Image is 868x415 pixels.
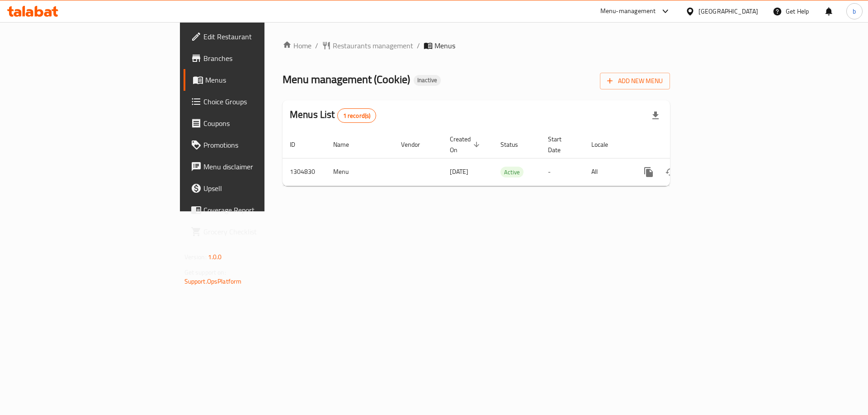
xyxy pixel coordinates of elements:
[414,76,441,84] span: Inactive
[184,221,325,242] a: Grocery Checklist
[541,158,584,186] td: -
[184,134,325,156] a: Promotions
[600,6,656,17] div: Menu-management
[333,139,361,150] span: Name
[500,167,524,177] span: Active
[337,108,377,123] div: Total records count
[203,161,318,172] span: Menu disclaimer
[333,40,413,51] span: Restaurants management
[290,108,376,123] h2: Menus List
[208,251,222,263] span: 1.0.0
[203,226,318,237] span: Grocery Checklist
[184,69,325,91] a: Menus
[600,73,670,89] button: Add New Menu
[203,183,318,194] span: Upsell
[500,139,530,150] span: Status
[283,69,410,89] span: Menu management ( Cookie )
[283,40,670,51] nav: breadcrumb
[645,105,666,126] div: Export file
[450,166,468,177] span: [DATE]
[638,161,660,183] button: more
[450,134,482,155] span: Created On
[584,158,631,186] td: All
[338,112,376,120] span: 1 record(s)
[203,31,318,42] span: Edit Restaurant
[203,118,318,129] span: Coupons
[184,47,325,69] a: Branches
[184,156,325,177] a: Menu disclaimer
[660,161,681,183] button: Change Status
[434,40,455,51] span: Menus
[698,6,758,16] div: [GEOGRAPHIC_DATA]
[417,40,420,51] li: /
[203,205,318,215] span: Coverage Report
[414,75,441,86] div: Inactive
[184,266,226,278] span: Get support on:
[184,177,325,199] a: Upsell
[401,139,432,150] span: Vendor
[184,275,242,287] a: Support.OpsPlatform
[290,139,307,150] span: ID
[591,139,620,150] span: Locale
[184,251,207,263] span: Version:
[184,26,325,47] a: Edit Restaurant
[203,140,318,150] span: Promotions
[326,158,394,186] td: Menu
[548,134,573,155] span: Start Date
[184,91,325,112] a: Choice Groups
[631,131,732,159] th: Actions
[853,6,856,16] span: b
[322,40,413,51] a: Restaurants management
[203,53,318,64] span: Branches
[203,96,318,107] span: Choice Groups
[607,75,663,87] span: Add New Menu
[283,131,732,186] table: enhanced table
[184,112,325,134] a: Coupons
[205,75,318,85] span: Menus
[184,199,325,221] a: Coverage Report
